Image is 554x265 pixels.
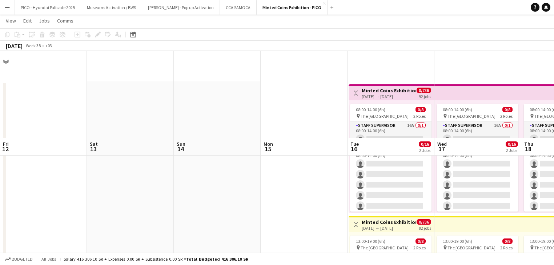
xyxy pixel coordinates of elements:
[54,16,76,25] a: Comms
[361,245,409,250] span: The [GEOGRAPHIC_DATA]
[417,219,431,225] span: 0/736
[362,225,416,231] div: [DATE] → [DATE]
[350,141,359,147] span: Tue
[419,148,431,153] div: 2 Jobs
[437,104,518,212] app-job-card: 08:00-14:00 (6h)0/8 The [GEOGRAPHIC_DATA]2 RolesStaff Supervisor16A0/108:00-14:00 (6h) Tour Guide...
[2,145,9,153] span: 12
[89,145,98,153] span: 13
[350,121,431,146] app-card-role: Staff Supervisor16A0/108:00-14:00 (6h)
[20,16,35,25] a: Edit
[350,104,431,212] app-job-card: 08:00-14:00 (6h)0/8 The [GEOGRAPHIC_DATA]2 RolesStaff Supervisor16A0/108:00-14:00 (6h) Tour Guide...
[23,17,32,24] span: Edit
[437,121,518,146] app-card-role: Staff Supervisor16A0/108:00-14:00 (6h)
[436,145,447,153] span: 17
[443,107,472,112] span: 08:00-14:00 (6h)
[4,255,34,263] button: Budgeted
[24,43,42,48] span: Week 38
[264,141,273,147] span: Mon
[362,94,416,99] div: [DATE] → [DATE]
[417,88,431,93] span: 0/736
[142,0,220,15] button: [PERSON_NAME] - Pop up Activation
[362,87,416,94] h3: Minted Coins Exhibition - Training
[3,16,19,25] a: View
[3,141,9,147] span: Fri
[447,113,495,119] span: The [GEOGRAPHIC_DATA]
[415,107,426,112] span: 0/8
[502,107,513,112] span: 0/8
[39,17,50,24] span: Jobs
[6,17,16,24] span: View
[419,141,431,147] span: 0/16
[45,43,52,48] div: +03
[413,245,426,250] span: 2 Roles
[81,0,142,15] button: Museums Activation / BWS
[6,42,23,49] div: [DATE]
[257,0,328,15] button: Minted Coins Exhibition - PICO
[413,113,426,119] span: 2 Roles
[15,0,81,15] button: PICO - Hyundai Palisade 2025
[523,145,533,153] span: 18
[220,0,257,15] button: CCA SAMOCA
[350,146,431,234] app-card-role: Tour Guide12A0/708:00-14:00 (6h)
[500,113,513,119] span: 2 Roles
[502,238,513,244] span: 0/8
[506,148,518,153] div: 2 Jobs
[437,146,518,234] app-card-role: Tour Guide12A0/708:00-14:00 (6h)
[36,16,53,25] a: Jobs
[419,93,431,99] div: 92 jobs
[262,145,273,153] span: 15
[356,238,385,244] span: 13:00-19:00 (6h)
[437,141,447,147] span: Wed
[177,141,185,147] span: Sun
[40,256,57,262] span: All jobs
[506,141,518,147] span: 0/16
[361,113,409,119] span: The [GEOGRAPHIC_DATA]
[12,257,33,262] span: Budgeted
[57,17,73,24] span: Comms
[90,141,98,147] span: Sat
[500,245,513,250] span: 2 Roles
[419,225,431,231] div: 92 jobs
[356,107,385,112] span: 08:00-14:00 (6h)
[415,238,426,244] span: 0/8
[176,145,185,153] span: 14
[362,219,416,225] h3: Minted Coins Exhibition - Night Shift
[64,256,248,262] div: Salary 416 306.10 SR + Expenses 0.00 SR + Subsistence 0.00 SR =
[443,238,472,244] span: 13:00-19:00 (6h)
[186,256,248,262] span: Total Budgeted 416 306.10 SR
[349,145,359,153] span: 16
[447,245,495,250] span: The [GEOGRAPHIC_DATA]
[524,141,533,147] span: Thu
